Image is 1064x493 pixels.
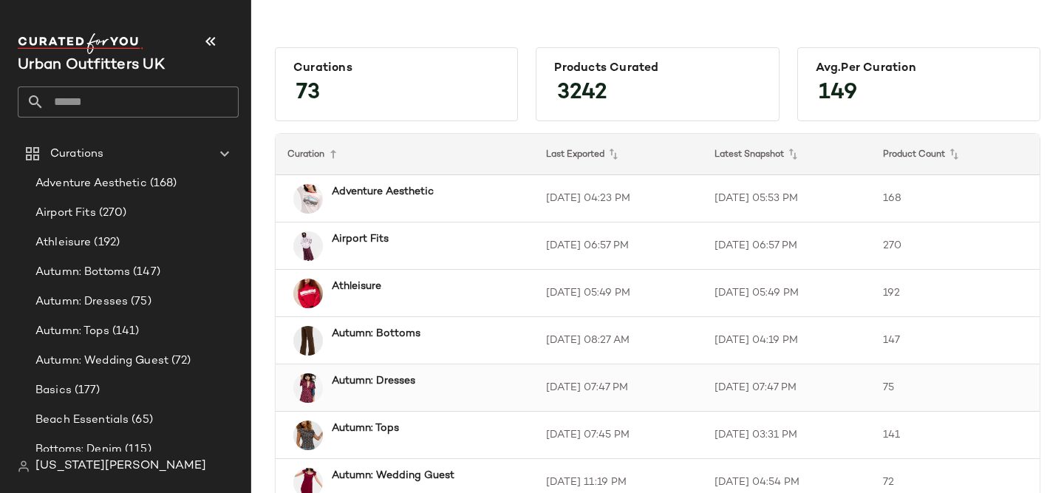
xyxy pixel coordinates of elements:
span: (65) [129,412,153,429]
td: [DATE] 04:19 PM [703,317,871,364]
span: Autumn: Tops [35,323,109,340]
span: 73 [282,67,335,120]
td: 168 [871,175,1040,222]
span: 3242 [542,67,622,120]
b: Autumn: Tops [332,421,399,436]
td: 270 [871,222,1040,270]
div: Products Curated [554,61,760,75]
span: (115) [122,441,151,458]
span: Athleisure [35,234,91,251]
td: 192 [871,270,1040,317]
span: Basics [35,382,72,399]
td: 147 [871,317,1040,364]
td: [DATE] 05:49 PM [703,270,871,317]
div: Curations [293,61,499,75]
span: [US_STATE][PERSON_NAME] [35,458,206,475]
img: 0117347820152_060_a2 [293,279,323,308]
span: Current Company Name [18,58,165,73]
span: (141) [109,323,140,340]
td: [DATE] 05:53 PM [703,175,871,222]
b: Adventure Aesthetic [332,184,434,200]
th: Curation [276,134,534,175]
span: (168) [147,175,177,192]
span: (270) [96,205,127,222]
td: [DATE] 08:27 AM [534,317,703,364]
td: 141 [871,412,1040,459]
img: cfy_white_logo.C9jOOHJF.svg [18,33,143,54]
div: Avg.per Curation [816,61,1022,75]
th: Product Count [871,134,1040,175]
b: Athleisure [332,279,381,294]
span: Autumn: Wedding Guest [35,353,168,370]
img: svg%3e [18,460,30,472]
span: (192) [91,234,120,251]
span: (75) [128,293,151,310]
span: Adventure Aesthetic [35,175,147,192]
span: Autumn: Dresses [35,293,128,310]
td: [DATE] 07:47 PM [534,364,703,412]
th: Latest Snapshot [703,134,871,175]
img: 0130957990084_060_a2 [293,373,323,403]
td: [DATE] 05:49 PM [534,270,703,317]
img: 0112641640098_020_a2 [293,421,323,450]
td: [DATE] 07:45 PM [534,412,703,459]
span: Bottoms: Denim [35,441,122,458]
span: (147) [130,264,160,281]
img: 0119314440038_010_a2 [293,184,323,214]
b: Airport Fits [332,231,389,247]
td: [DATE] 03:31 PM [703,412,871,459]
b: Autumn: Dresses [332,373,415,389]
span: (177) [72,382,100,399]
b: Autumn: Wedding Guest [332,468,454,483]
span: Autumn: Bottoms [35,264,130,281]
b: Autumn: Bottoms [332,326,420,341]
span: Airport Fits [35,205,96,222]
img: 0122593371744_020_a2 [293,326,323,356]
th: Last Exported [534,134,703,175]
span: Beach Essentials [35,412,129,429]
td: [DATE] 06:57 PM [534,222,703,270]
td: [DATE] 04:23 PM [534,175,703,222]
td: [DATE] 07:47 PM [703,364,871,412]
span: (72) [168,353,191,370]
span: 149 [804,67,872,120]
span: Curations [50,146,103,163]
td: [DATE] 06:57 PM [703,222,871,270]
img: 0117341180080_066_a2 [293,231,323,261]
td: 75 [871,364,1040,412]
